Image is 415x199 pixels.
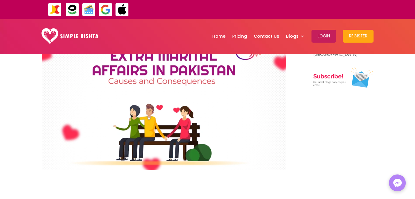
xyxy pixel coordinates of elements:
[286,20,305,52] a: Blogs
[232,20,247,52] a: Pricing
[391,177,404,189] img: Messenger
[254,20,279,52] a: Contact Us
[343,30,374,43] button: Register
[48,3,62,17] img: JazzCash-icon
[311,30,336,43] button: Login
[42,33,286,170] img: Extra marital affairs in pakistan
[212,20,225,52] a: Home
[311,20,336,52] a: Login
[82,3,96,17] img: Credit Cards
[343,20,374,52] a: Register
[65,3,79,17] img: EasyPaisa-icon
[99,3,112,17] img: GooglePay-icon
[115,3,129,17] img: ApplePay-icon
